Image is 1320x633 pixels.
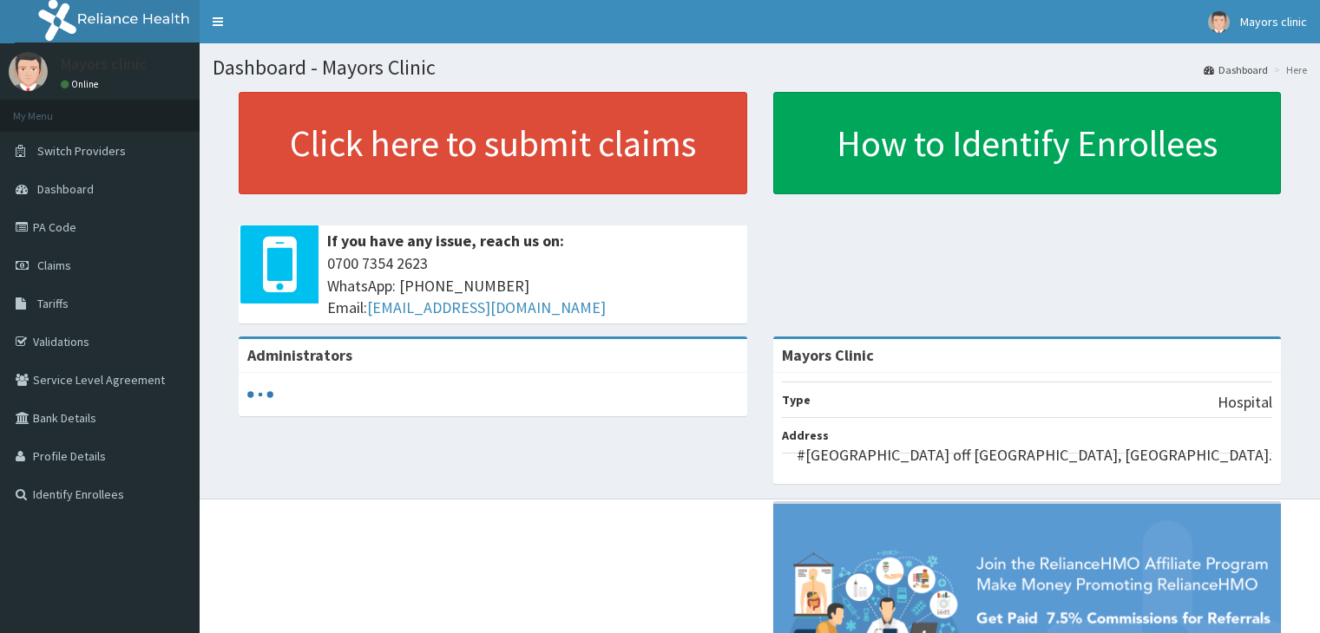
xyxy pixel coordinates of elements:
a: Online [61,78,102,90]
li: Here [1270,62,1307,77]
svg: audio-loading [247,382,273,408]
a: How to Identify Enrollees [773,92,1282,194]
b: Administrators [247,345,352,365]
span: Dashboard [37,181,94,197]
span: Switch Providers [37,143,126,159]
b: If you have any issue, reach us on: [327,231,564,251]
span: Tariffs [37,296,69,311]
span: Claims [37,258,71,273]
a: [EMAIL_ADDRESS][DOMAIN_NAME] [367,297,606,317]
p: #[GEOGRAPHIC_DATA] off [GEOGRAPHIC_DATA], [GEOGRAPHIC_DATA]. [797,444,1272,467]
img: User Image [1208,11,1230,33]
strong: Mayors Clinic [782,345,874,365]
b: Address [782,427,829,443]
img: User Image [9,52,48,91]
p: Hospital [1218,391,1272,414]
span: 0700 7354 2623 WhatsApp: [PHONE_NUMBER] Email: [327,252,739,319]
h1: Dashboard - Mayors Clinic [213,56,1307,79]
p: Mayors clinic [61,56,147,72]
a: Dashboard [1204,62,1268,77]
a: Click here to submit claims [239,92,747,194]
b: Type [782,392,811,408]
span: Mayors clinic [1240,14,1307,29]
